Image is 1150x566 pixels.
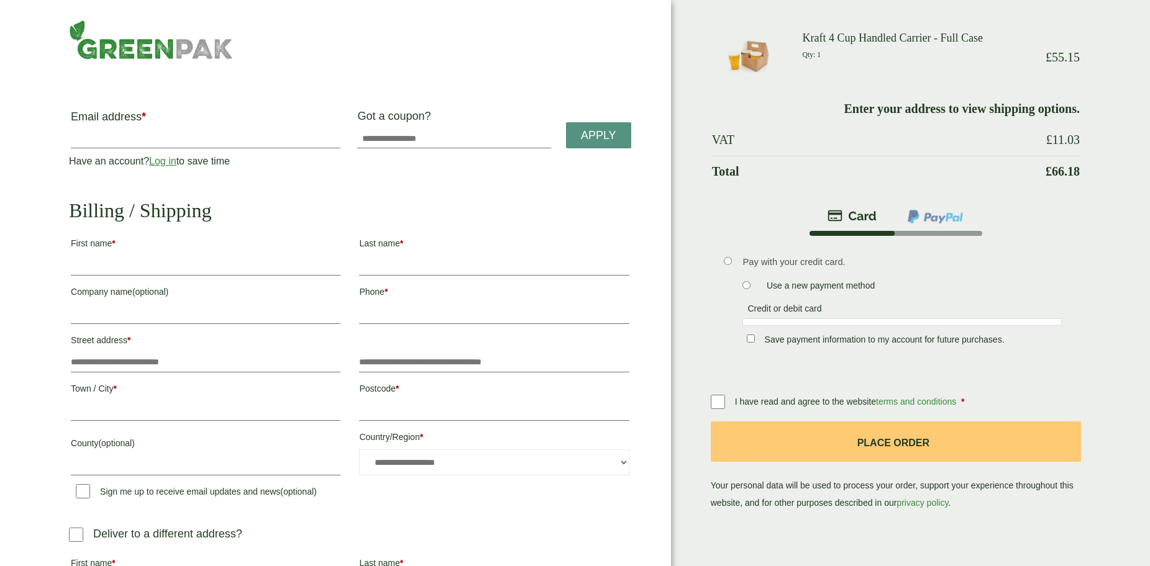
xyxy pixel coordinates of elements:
td: Enter your address to view shipping options. [712,94,1080,124]
label: Email address [71,111,340,128]
bdi: 66.18 [1046,164,1080,178]
input: Sign me up to receive email updates and news(optional) [76,484,90,498]
small: Qty: 1 [803,51,821,59]
span: £ [1046,133,1052,146]
p: Pay with your credit card. [742,255,1062,269]
abbr: required [420,432,423,442]
span: £ [1046,164,1052,178]
label: Save payment information to my account for future purchases. [760,335,1010,348]
abbr: required [400,238,403,248]
span: Apply [581,129,616,143]
h2: Billing / Shipping [69,199,631,222]
th: Total [712,156,1037,186]
abbr: required [385,287,388,297]
span: (optional) [280,487,316,496]
abbr: required [396,384,399,393]
abbr: required [114,384,117,393]
p: Have an account? to save time [69,154,342,169]
a: terms and conditions [876,397,956,407]
a: Log in [149,156,176,166]
label: First name [71,235,340,256]
label: Street address [71,331,340,353]
label: Postcode [359,380,629,401]
label: Company name [71,283,340,304]
label: County [71,434,340,456]
label: Town / City [71,380,340,401]
span: £ [1046,50,1052,64]
img: ppcp-gateway.png [906,209,964,225]
abbr: required [142,110,146,123]
p: Your personal data will be used to process your order, support your experience throughout this we... [711,421,1081,511]
h3: Kraft 4 Cup Handled Carrier - Full Case [803,32,1037,45]
span: (optional) [132,287,168,297]
span: (optional) [98,438,134,448]
label: Country/Region [359,428,629,449]
label: Credit or debit card [742,303,826,317]
th: VAT [712,125,1037,155]
button: Place order [711,421,1081,462]
label: Use a new payment method [762,281,880,294]
abbr: required [961,397,964,407]
label: Got a coupon? [357,110,436,128]
bdi: 55.15 [1046,50,1080,64]
img: GreenPak Supplies [69,20,233,60]
label: Sign me up to receive email updates and news [71,487,322,500]
abbr: required [112,238,115,248]
span: I have read and agree to the website [735,397,959,407]
p: Deliver to a different address? [93,526,242,542]
label: Phone [359,283,629,304]
a: Apply [566,122,631,149]
bdi: 11.03 [1046,133,1080,146]
a: privacy policy [897,498,948,508]
label: Last name [359,235,629,256]
img: stripe.png [828,209,877,223]
abbr: required [127,335,130,345]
